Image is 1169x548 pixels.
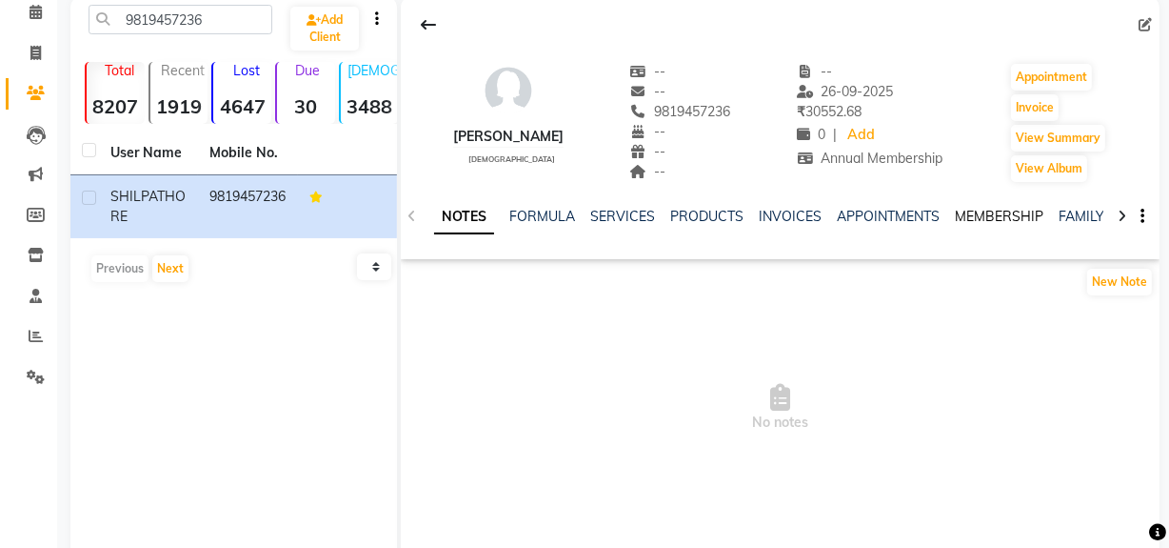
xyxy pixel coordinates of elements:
[1011,94,1059,121] button: Invoice
[630,143,666,160] span: --
[509,208,575,225] a: FORMULA
[94,62,145,79] p: Total
[152,255,188,282] button: Next
[1011,155,1087,182] button: View Album
[341,94,399,118] strong: 3488
[277,94,335,118] strong: 30
[590,208,655,225] a: SERVICES
[408,7,448,43] div: Back to Client
[290,7,359,51] a: Add Client
[221,62,271,79] p: Lost
[797,126,825,143] span: 0
[797,150,943,167] span: Annual Membership
[1087,269,1152,295] button: New Note
[797,63,833,80] span: --
[198,132,297,175] th: Mobile No.
[87,94,145,118] strong: 8207
[453,127,564,147] div: [PERSON_NAME]
[1011,64,1092,91] button: Appointment
[213,94,271,118] strong: 4647
[833,125,837,145] span: |
[198,175,297,238] td: 9819457236
[110,188,157,205] span: SHILPA
[434,200,494,234] a: NOTES
[630,83,666,100] span: --
[1059,208,1104,225] a: FAMILY
[348,62,399,79] p: [DEMOGRAPHIC_DATA]
[630,103,731,120] span: 9819457236
[630,123,666,140] span: --
[469,154,556,164] span: [DEMOGRAPHIC_DATA]
[281,62,335,79] p: Due
[955,208,1043,225] a: MEMBERSHIP
[837,208,940,225] a: APPOINTMENTS
[150,94,208,118] strong: 1919
[797,83,894,100] span: 26-09-2025
[480,62,537,119] img: avatar
[797,103,805,120] span: ₹
[630,163,666,180] span: --
[630,63,666,80] span: --
[844,122,878,149] a: Add
[1011,125,1105,152] button: View Summary
[759,208,822,225] a: INVOICES
[401,313,1159,503] span: No notes
[158,62,208,79] p: Recent
[797,103,862,120] span: 30552.68
[670,208,743,225] a: PRODUCTS
[89,5,272,34] input: Search by Name/Mobile/Email/Code
[99,132,198,175] th: User Name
